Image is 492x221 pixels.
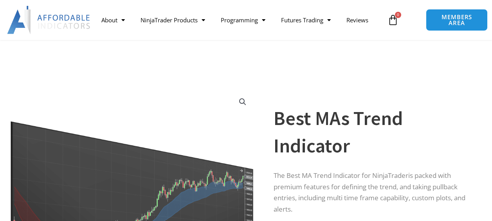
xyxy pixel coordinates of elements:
[94,11,384,29] nav: Menu
[426,9,488,31] a: MEMBERS AREA
[274,171,408,180] span: The Best MA Trend Indicator for NinjaTrader
[273,11,339,29] a: Futures Trading
[7,6,91,34] img: LogoAI | Affordable Indicators – NinjaTrader
[213,11,273,29] a: Programming
[339,11,376,29] a: Reviews
[274,105,472,159] h1: Best MAs Trend Indicator
[236,95,250,109] a: View full-screen image gallery
[133,11,213,29] a: NinjaTrader Products
[94,11,133,29] a: About
[434,14,479,26] span: MEMBERS AREA
[376,9,410,31] a: 0
[395,12,401,18] span: 0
